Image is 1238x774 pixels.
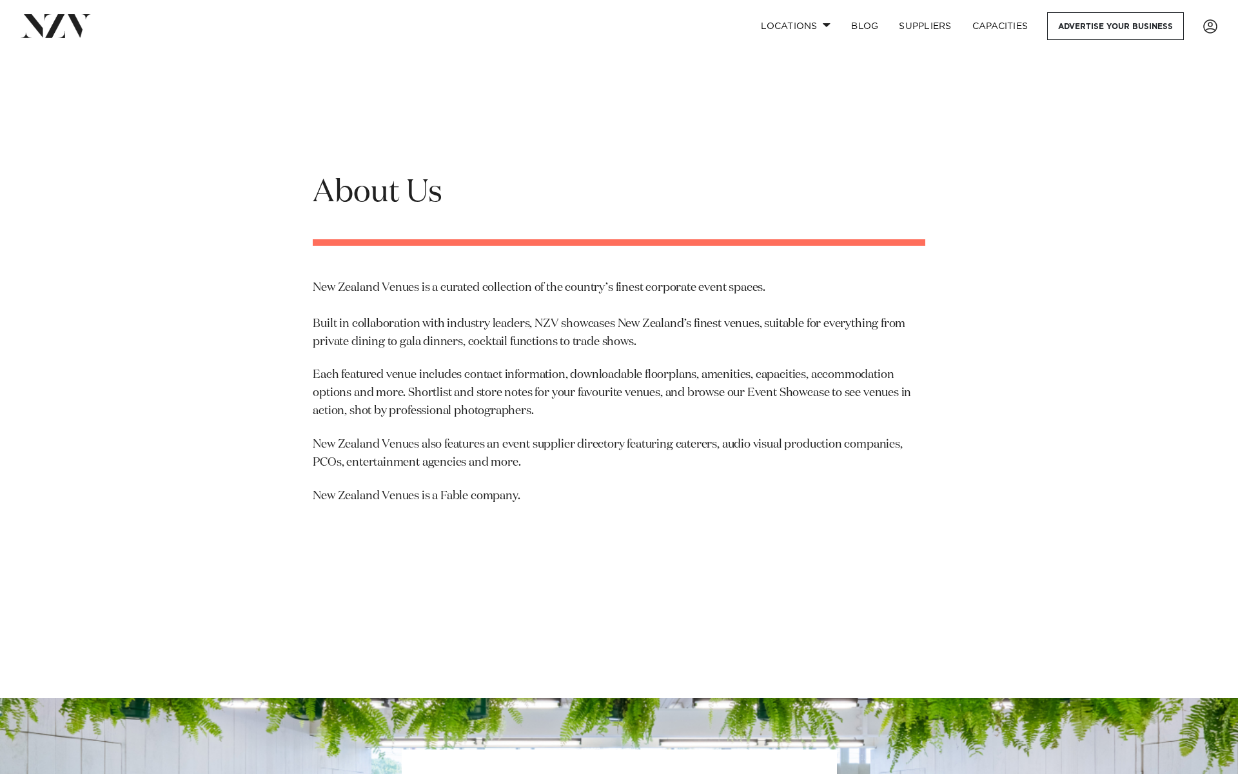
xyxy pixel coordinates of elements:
a: Advertise your business [1047,12,1184,40]
img: nzv-logo.png [21,14,91,37]
p: New Zealand Venues also features an event supplier directory featuring caterers, audio visual pro... [313,436,925,472]
a: BLOG [841,12,889,40]
a: Capacities [962,12,1039,40]
p: New Zealand Venues is a Fable company. [313,488,925,506]
h1: About Us [313,173,925,213]
p: Each featured venue includes contact information, downloadable floorplans, amenities, capacities,... [313,366,925,421]
a: Locations [751,12,841,40]
p: New Zealand Venues is a curated collection of the country’s finest corporate event spaces. Built ... [313,279,925,352]
a: SUPPLIERS [889,12,961,40]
